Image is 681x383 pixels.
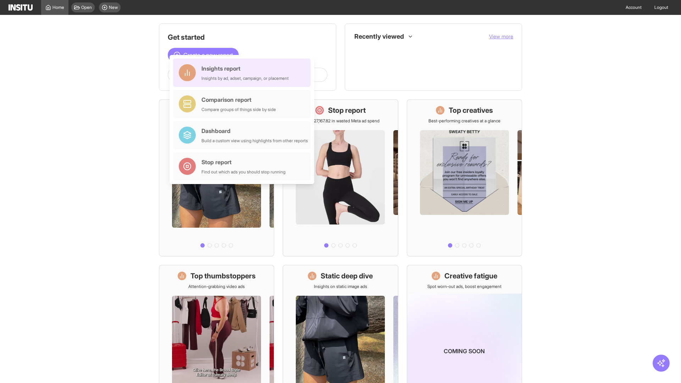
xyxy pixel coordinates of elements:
[168,32,327,42] h1: Get started
[201,169,286,175] div: Find out which ads you should stop running
[201,76,289,81] div: Insights by ad, adset, campaign, or placement
[201,158,286,166] div: Stop report
[81,5,92,10] span: Open
[109,5,118,10] span: New
[314,284,367,289] p: Insights on static image ads
[489,33,513,39] span: View more
[201,107,276,112] div: Compare groups of things side by side
[449,105,493,115] h1: Top creatives
[407,99,522,256] a: Top creativesBest-performing creatives at a glance
[201,138,308,144] div: Build a custom view using highlights from other reports
[168,48,239,62] button: Create a new report
[201,127,308,135] div: Dashboard
[188,284,245,289] p: Attention-grabbing video ads
[52,5,64,10] span: Home
[321,271,373,281] h1: Static deep dive
[283,99,398,256] a: Stop reportSave £27,167.82 in wasted Meta ad spend
[428,118,500,124] p: Best-performing creatives at a glance
[489,33,513,40] button: View more
[190,271,256,281] h1: Top thumbstoppers
[9,4,33,11] img: Logo
[301,118,380,124] p: Save £27,167.82 in wasted Meta ad spend
[159,99,274,256] a: What's live nowSee all active ads instantly
[328,105,366,115] h1: Stop report
[201,64,289,73] div: Insights report
[183,51,233,59] span: Create a new report
[201,95,276,104] div: Comparison report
